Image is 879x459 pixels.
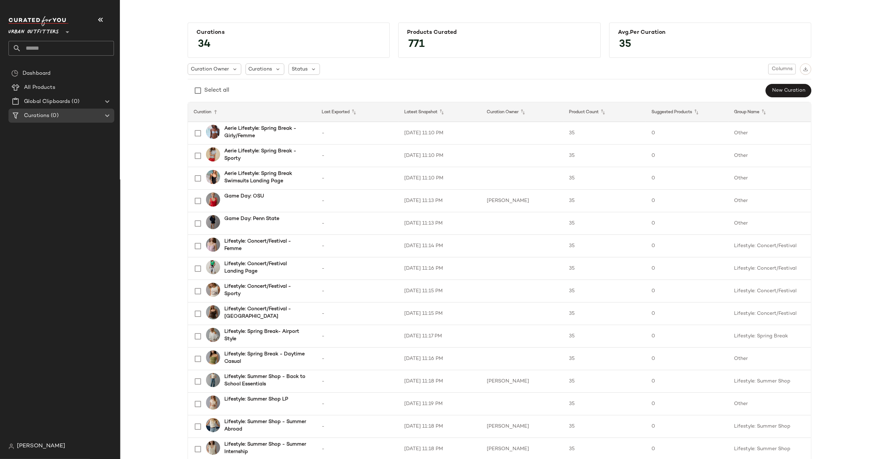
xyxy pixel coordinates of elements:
[564,325,646,348] td: 35
[772,88,805,93] span: New Curation
[728,212,811,235] td: Other
[206,328,220,342] img: 1455_2594_050_of
[399,235,481,257] td: [DATE] 11:14 PM
[771,66,793,72] span: Columns
[646,167,728,190] td: 0
[612,32,639,57] span: 35
[728,167,811,190] td: Other
[188,102,316,122] th: Curation
[399,190,481,212] td: [DATE] 11:13 PM
[316,212,399,235] td: -
[224,147,308,162] b: Aerie Lifestyle: Spring Break - Sporty
[564,393,646,415] td: 35
[399,212,481,235] td: [DATE] 11:13 PM
[728,415,811,438] td: Lifestyle: Summer Shop
[481,190,564,212] td: [PERSON_NAME]
[224,441,308,455] b: Lifestyle: Summer Shop - Summer Internship
[564,190,646,212] td: 35
[316,302,399,325] td: -
[206,283,220,297] img: 0301_6079_106_of
[204,86,229,95] div: Select all
[728,122,811,145] td: Other
[564,102,646,122] th: Product Count
[316,257,399,280] td: -
[224,373,308,388] b: Lifestyle: Summer Shop - Back to School Essentials
[224,170,308,185] b: Aerie Lifestyle: Spring Break Swimsuits Landing Page
[728,370,811,393] td: Lifestyle: Summer Shop
[646,235,728,257] td: 0
[70,98,79,106] span: (0)
[24,98,70,106] span: Global Clipboards
[564,280,646,302] td: 35
[206,350,220,365] img: 3171_6241_309_of
[23,69,50,78] span: Dashboard
[316,393,399,415] td: -
[206,192,220,207] img: 0358_6260_600_of
[224,396,288,403] b: Lifestyle: Summer Shop LP
[646,302,728,325] td: 0
[407,29,592,36] div: Products Curated
[768,64,796,74] button: Columns
[8,443,14,449] img: svg%3e
[316,280,399,302] td: -
[399,280,481,302] td: [DATE] 11:15 PM
[224,125,308,140] b: Aerie Lifestyle: Spring Break - Girly/Femme
[8,24,59,37] span: Urban Outfitters
[206,305,220,319] img: 0358_6071_200_of
[316,370,399,393] td: -
[316,102,399,122] th: Last Exported
[206,418,220,432] img: 1531_5958_106_of
[399,145,481,167] td: [DATE] 11:10 PM
[224,418,308,433] b: Lifestyle: Summer Shop - Summer Abroad
[399,302,481,325] td: [DATE] 11:15 PM
[206,215,220,229] img: 1457_2460_410_of
[206,238,220,252] img: 2351_6057_577_of
[728,302,811,325] td: Lifestyle: Concert/Festival
[401,32,432,57] span: 771
[646,415,728,438] td: 0
[646,257,728,280] td: 0
[481,370,564,393] td: [PERSON_NAME]
[206,125,220,139] img: 2753_5769_461_of
[564,122,646,145] td: 35
[481,102,564,122] th: Curation Owner
[728,325,811,348] td: Lifestyle: Spring Break
[481,415,564,438] td: [PERSON_NAME]
[292,66,308,73] span: Status
[316,235,399,257] td: -
[646,102,728,122] th: Suggested Products
[618,29,802,36] div: Avg.per Curation
[399,257,481,280] td: [DATE] 11:16 PM
[646,370,728,393] td: 0
[564,348,646,370] td: 35
[8,16,68,26] img: cfy_white_logo.C9jOOHJF.svg
[24,84,55,92] span: All Products
[399,415,481,438] td: [DATE] 11:18 PM
[646,122,728,145] td: 0
[399,167,481,190] td: [DATE] 11:10 PM
[564,415,646,438] td: 35
[728,348,811,370] td: Other
[224,260,308,275] b: Lifestyle: Concert/Festival Landing Page
[206,260,220,274] img: 2161_1707_345_of
[646,348,728,370] td: 0
[564,167,646,190] td: 35
[646,393,728,415] td: 0
[49,112,58,120] span: (0)
[728,280,811,302] td: Lifestyle: Concert/Festival
[206,396,220,410] img: 0358_6077_106_of
[564,235,646,257] td: 35
[206,441,220,455] img: 0383_3678_106_of
[399,393,481,415] td: [DATE] 11:19 PM
[196,29,381,36] div: Curations
[728,190,811,212] td: Other
[564,145,646,167] td: 35
[206,147,220,161] img: 5494_3646_012_of
[766,84,811,97] button: New Curation
[728,257,811,280] td: Lifestyle: Concert/Festival
[399,325,481,348] td: [DATE] 11:17 PM
[728,235,811,257] td: Lifestyle: Concert/Festival
[399,122,481,145] td: [DATE] 11:10 PM
[316,348,399,370] td: -
[316,122,399,145] td: -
